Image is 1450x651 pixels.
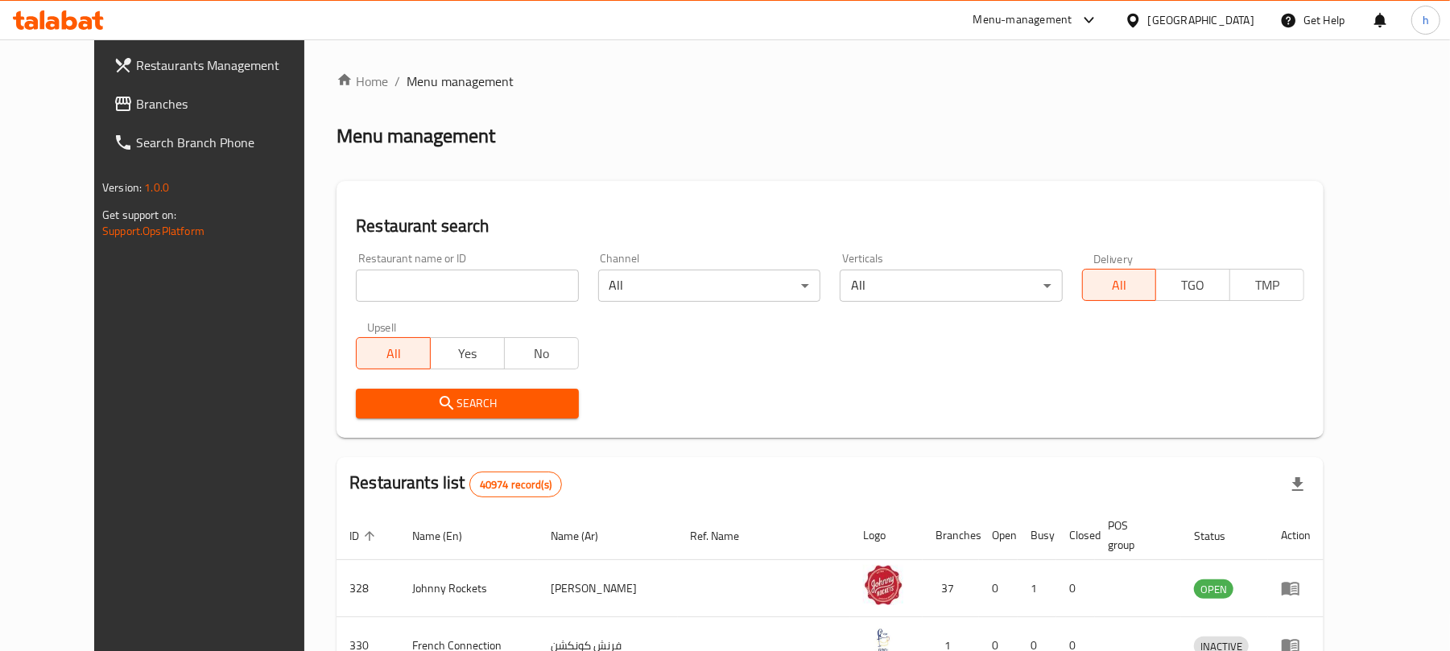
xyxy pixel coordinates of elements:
[979,560,1018,617] td: 0
[356,214,1304,238] h2: Restaurant search
[363,342,424,365] span: All
[337,72,388,91] a: Home
[102,220,204,241] a: Support.OpsPlatform
[102,204,176,225] span: Get support on:
[367,321,397,332] label: Upsell
[101,84,337,123] a: Branches
[356,389,578,418] button: Search
[349,526,380,546] span: ID
[337,72,1324,91] nav: breadcrumb
[101,123,337,162] a: Search Branch Phone
[504,337,579,369] button: No
[1281,579,1311,598] div: Menu
[337,560,399,617] td: 328
[1056,511,1095,560] th: Closed
[923,560,979,617] td: 37
[395,72,400,91] li: /
[973,10,1072,30] div: Menu-management
[470,477,561,492] span: 40974 record(s)
[1108,516,1162,554] span: POS group
[144,177,169,198] span: 1.0.0
[538,560,678,617] td: [PERSON_NAME]
[430,337,505,369] button: Yes
[1018,511,1056,560] th: Busy
[598,270,820,302] div: All
[1229,269,1304,301] button: TMP
[1279,465,1317,504] div: Export file
[1056,560,1095,617] td: 0
[1148,11,1254,29] div: [GEOGRAPHIC_DATA]
[863,565,903,605] img: Johnny Rockets
[691,526,761,546] span: Ref. Name
[136,94,324,113] span: Branches
[136,56,324,75] span: Restaurants Management
[1194,580,1233,599] span: OPEN
[840,270,1062,302] div: All
[407,72,514,91] span: Menu management
[369,393,565,414] span: Search
[1082,269,1157,301] button: All
[1194,526,1246,546] span: Status
[1237,274,1298,297] span: TMP
[1155,269,1230,301] button: TGO
[511,342,572,365] span: No
[349,471,562,497] h2: Restaurants list
[923,511,979,560] th: Branches
[356,270,578,302] input: Search for restaurant name or ID..
[412,526,483,546] span: Name (En)
[551,526,619,546] span: Name (Ar)
[1268,511,1324,560] th: Action
[469,472,562,497] div: Total records count
[1423,11,1429,29] span: h
[356,337,431,369] button: All
[437,342,498,365] span: Yes
[102,177,142,198] span: Version:
[1018,560,1056,617] td: 1
[337,123,495,149] h2: Menu management
[101,46,337,84] a: Restaurants Management
[1093,253,1134,264] label: Delivery
[1089,274,1150,297] span: All
[979,511,1018,560] th: Open
[136,133,324,152] span: Search Branch Phone
[1163,274,1224,297] span: TGO
[399,560,538,617] td: Johnny Rockets
[850,511,923,560] th: Logo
